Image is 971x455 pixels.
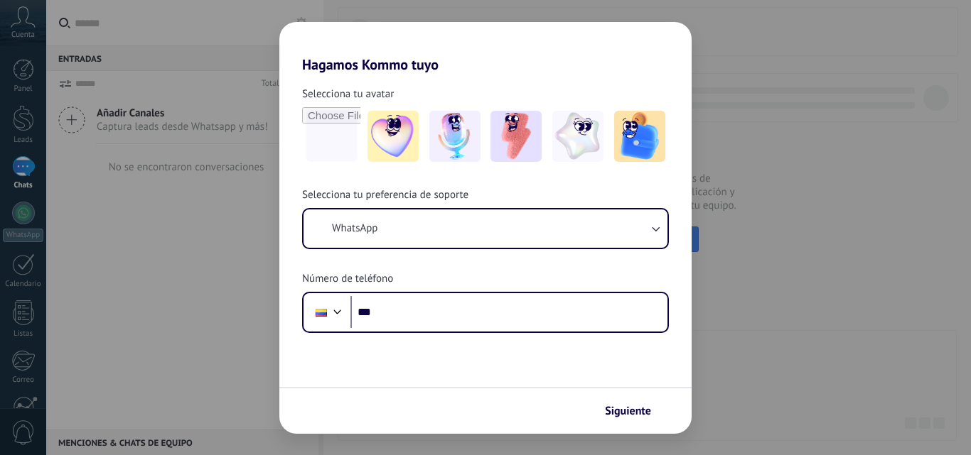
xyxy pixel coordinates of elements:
[308,297,335,327] div: Colombia: + 57
[552,111,603,162] img: -4.jpeg
[605,406,651,416] span: Siguiente
[279,22,692,73] h2: Hagamos Kommo tuyo
[302,87,394,102] span: Selecciona tu avatar
[368,111,419,162] img: -1.jpeg
[302,188,468,202] span: Selecciona tu preferencia de soporte
[599,399,670,423] button: Siguiente
[332,221,377,236] span: WhatsApp
[302,272,393,286] span: Número de teléfono
[614,111,665,162] img: -5.jpeg
[429,111,481,162] img: -2.jpeg
[304,209,667,248] button: WhatsApp
[490,111,542,162] img: -3.jpeg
